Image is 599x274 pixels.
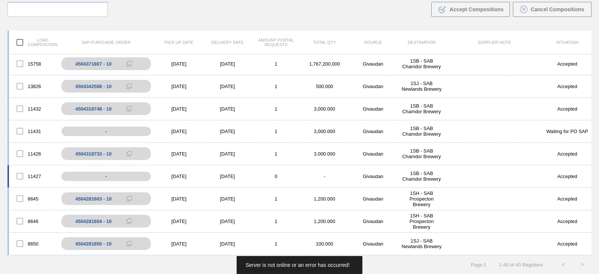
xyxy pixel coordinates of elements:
[252,106,300,112] div: 1
[155,219,203,224] div: [DATE]
[543,106,592,112] div: Accepted
[122,217,137,226] div: Copy
[203,129,252,134] div: [DATE]
[543,84,592,89] div: Accepted
[349,219,398,224] div: Givaudan
[9,213,58,229] div: 8646
[122,149,137,158] div: Copy
[155,61,203,67] div: [DATE]
[75,61,112,67] div: 4504371807 - 10
[300,174,349,179] div: -
[75,219,112,224] div: 4504281604 - 10
[75,106,112,112] div: 4504318748 - 10
[122,239,137,248] div: Copy
[61,172,151,181] div: -
[122,59,137,68] div: Copy
[498,262,543,268] span: 1 - 40 of 40 Registers
[9,236,58,252] div: 8650
[450,6,504,12] span: Accept Compositions
[397,171,446,182] div: 1SB - SAB Chamdor Brewery
[397,213,446,230] div: 1SH - SAB Prospecton Brewery
[203,106,252,112] div: [DATE]
[397,103,446,114] div: 1SB - SAB Chamdor Brewery
[349,40,398,45] div: Source
[155,129,203,134] div: [DATE]
[252,129,300,134] div: 1
[252,61,300,67] div: 1
[397,40,446,45] div: Destination
[9,34,58,50] div: Load composition
[397,238,446,249] div: 1SJ - SAB Newlands Brewery
[203,219,252,224] div: [DATE]
[300,196,349,202] div: 1,200.000
[543,174,592,179] div: Accepted
[9,56,58,72] div: 15758
[75,151,112,157] div: 4504318733 - 10
[300,40,349,45] div: Total Qty
[252,84,300,89] div: 1
[543,151,592,157] div: Accepted
[300,129,349,134] div: 3,000.000
[155,241,203,247] div: [DATE]
[9,146,58,162] div: 11426
[122,104,137,113] div: Copy
[252,219,300,224] div: 1
[300,106,349,112] div: 3,000.000
[300,219,349,224] div: 1,200.000
[300,151,349,157] div: 3,000.000
[155,106,203,112] div: [DATE]
[9,78,58,94] div: 13826
[300,241,349,247] div: 100.000
[155,196,203,202] div: [DATE]
[9,168,58,184] div: 11427
[300,84,349,89] div: 500.000
[252,38,300,47] div: Amount Portal Requests
[155,40,203,45] div: Pick up Date
[203,174,252,179] div: [DATE]
[431,2,510,17] button: Accept Compositions
[155,84,203,89] div: [DATE]
[513,2,592,17] button: Cancel Compositions
[61,127,151,136] div: -
[554,255,573,274] button: <
[252,151,300,157] div: 1
[155,151,203,157] div: [DATE]
[75,84,112,89] div: 4504342588 - 10
[203,196,252,202] div: [DATE]
[155,174,203,179] div: [DATE]
[203,84,252,89] div: [DATE]
[75,196,112,202] div: 4504281603 - 10
[9,191,58,207] div: 8645
[203,241,252,247] div: [DATE]
[543,129,592,134] div: Waiting for PO SAP
[471,262,486,268] span: Page : 1
[252,174,300,179] div: 0
[203,40,252,45] div: Delivery Date
[203,61,252,67] div: [DATE]
[543,219,592,224] div: Accepted
[9,101,58,117] div: 11432
[349,241,398,247] div: Givaudan
[446,40,543,45] div: Supplier Note
[530,6,584,12] span: Cancel Compositions
[122,82,137,91] div: Copy
[349,151,398,157] div: Givaudan
[203,151,252,157] div: [DATE]
[543,241,592,247] div: Accepted
[397,58,446,69] div: 1SB - SAB Chamdor Brewery
[300,61,349,67] div: 1,767,200.000
[75,241,112,247] div: 4504281850 - 10
[397,148,446,159] div: 1SB - SAB Chamdor Brewery
[122,194,137,203] div: Copy
[543,40,592,45] div: Situation
[252,241,300,247] div: 1
[543,61,592,67] div: Accepted
[397,190,446,207] div: 1SH - SAB Prospecton Brewery
[252,196,300,202] div: 1
[543,196,592,202] div: Accepted
[397,126,446,137] div: 1SB - SAB Chamdor Brewery
[349,61,398,67] div: Givaudan
[9,123,58,139] div: 11431
[397,81,446,92] div: 1SJ - SAB Newlands Brewery
[349,129,398,134] div: Givaudan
